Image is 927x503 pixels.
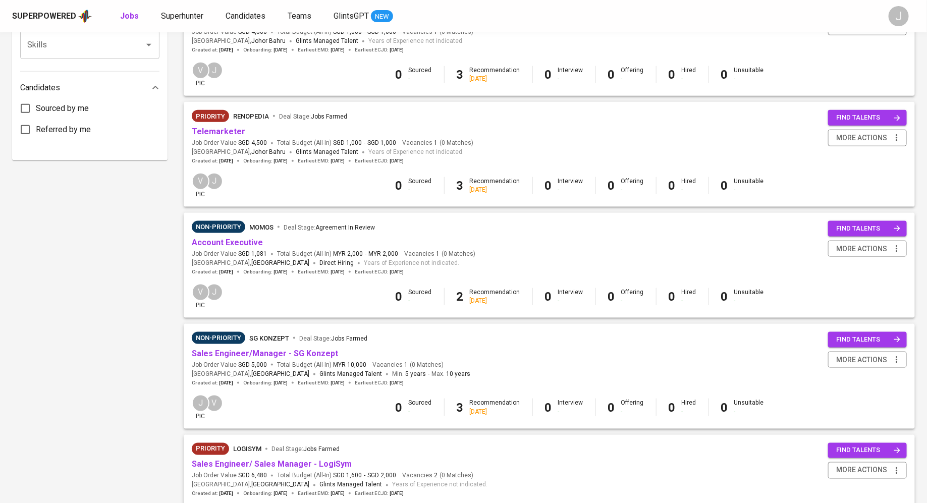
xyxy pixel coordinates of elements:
div: - [558,186,583,194]
div: - [621,408,644,416]
span: Referred by me [36,124,91,136]
span: Earliest EMD : [298,157,345,164]
span: [DATE] [219,268,233,275]
div: - [682,408,696,416]
div: Interview [558,288,583,305]
span: Job Order Value [192,139,267,147]
span: SGD 1,000 [333,139,362,147]
span: 1 [432,139,438,147]
span: Job Order Value [192,472,267,480]
span: Teams [288,11,311,21]
span: Years of Experience not indicated. [368,147,464,157]
span: Total Budget (All-In) [277,139,396,147]
b: Jobs [120,11,139,21]
span: [DATE] [390,490,404,497]
b: 0 [545,290,552,304]
div: Hired [682,177,696,194]
span: [DATE] [390,379,404,386]
span: 10 years [446,370,470,377]
span: Job Order Value [192,361,267,369]
button: more actions [828,241,907,257]
b: 0 [545,179,552,193]
span: Total Budget (All-In) [277,472,396,480]
span: - [364,139,365,147]
button: find talents [828,443,907,459]
span: Non-Priority [192,333,245,343]
div: pic [192,284,209,310]
b: 2 [457,290,464,304]
span: Created at : [192,379,233,386]
span: Earliest EMD : [298,268,345,275]
span: - [428,369,429,379]
span: Candidates [226,11,265,21]
span: [DATE] [331,379,345,386]
span: [DATE] [390,268,404,275]
div: Offering [621,288,644,305]
span: Earliest ECJD : [355,157,404,164]
b: 0 [396,290,403,304]
span: [DATE] [219,157,233,164]
button: more actions [828,462,907,479]
span: SGD 4,500 [238,139,267,147]
a: Superpoweredapp logo [12,9,92,24]
span: SGD 2,000 [367,472,396,480]
b: 0 [396,401,403,415]
div: pic [192,173,209,199]
div: - [621,297,644,305]
span: renopedia [233,113,269,120]
span: Min. [392,370,426,377]
span: [GEOGRAPHIC_DATA] [251,480,309,490]
span: [DATE] [274,490,288,497]
span: Job Order Value [192,250,267,258]
b: 0 [608,401,615,415]
span: find talents [836,334,901,346]
div: - [734,408,764,416]
div: Hired [682,288,696,305]
div: Unsuitable [734,399,764,416]
b: 0 [669,401,676,415]
b: 0 [669,68,676,82]
a: Telemarketer [192,127,245,136]
span: Sourced by me [36,102,89,115]
div: Offering [621,399,644,416]
span: Onboarding : [243,46,288,53]
div: Offering [621,177,644,194]
span: [DATE] [274,46,288,53]
span: - [365,250,366,258]
b: 0 [608,68,615,82]
div: - [621,186,644,194]
b: 0 [721,401,728,415]
span: Total Budget (All-In) [277,250,398,258]
b: 0 [608,290,615,304]
b: 3 [457,68,464,82]
div: Interview [558,399,583,416]
span: more actions [836,354,887,366]
div: - [558,75,583,83]
div: - [558,297,583,305]
span: NEW [371,12,393,22]
div: Interview [558,177,583,194]
span: 1 [434,250,440,258]
a: Superhunter [161,10,205,23]
div: V [192,62,209,79]
span: Earliest ECJD : [355,46,404,53]
span: Years of Experience not indicated. [368,36,464,46]
div: Recommendation [470,177,520,194]
div: [DATE] [470,186,520,194]
span: find talents [836,112,901,124]
button: more actions [828,352,907,368]
span: GlintsGPT [334,11,369,21]
span: Jobs Farmed [311,113,347,120]
span: Johor Bahru [251,36,286,46]
a: GlintsGPT NEW [334,10,393,23]
div: - [734,297,764,305]
div: - [409,408,432,416]
span: SGD 6,480 [238,472,267,480]
span: Earliest EMD : [298,46,345,53]
a: Teams [288,10,313,23]
b: 0 [608,179,615,193]
div: Not Responsive [192,221,245,233]
span: Vacancies ( 0 Matches ) [402,472,473,480]
div: Sourced [409,288,432,305]
span: Earliest ECJD : [355,268,404,275]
